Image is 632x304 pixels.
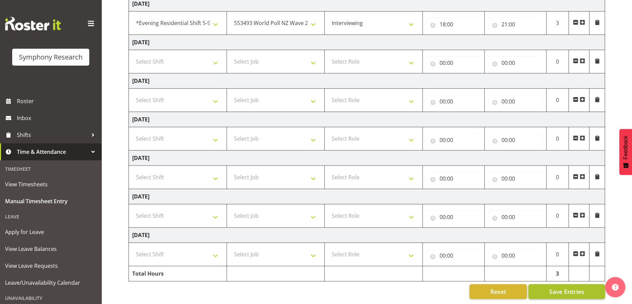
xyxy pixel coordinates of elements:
button: Save Entries [528,284,605,299]
input: Click to select... [426,249,481,262]
span: View Leave Requests [5,261,96,271]
td: 0 [546,50,569,73]
td: 0 [546,243,569,266]
input: Click to select... [488,249,543,262]
a: View Leave Requests [2,257,100,274]
a: View Timesheets [2,176,100,193]
div: Leave [2,210,100,224]
button: Reset [469,284,527,299]
img: help-xxl-2.png [612,284,618,290]
td: [DATE] [129,189,605,204]
span: View Timesheets [5,179,96,189]
input: Click to select... [426,56,481,70]
span: Save Entries [549,287,584,296]
div: Timesheet [2,162,100,176]
button: Feedback - Show survey [619,129,632,175]
td: [DATE] [129,228,605,243]
span: Manual Timesheet Entry [5,196,96,206]
span: Inbox [17,113,98,123]
input: Click to select... [488,18,543,31]
img: Rosterit website logo [5,17,61,30]
input: Click to select... [426,18,481,31]
span: Roster [17,96,98,106]
input: Click to select... [426,95,481,108]
span: Shifts [17,130,88,140]
input: Click to select... [426,172,481,185]
td: 0 [546,204,569,228]
td: 3 [546,266,569,281]
input: Click to select... [488,172,543,185]
td: [DATE] [129,112,605,127]
span: Reset [490,287,506,296]
span: Feedback [623,136,629,159]
a: Apply for Leave [2,224,100,240]
td: 0 [546,89,569,112]
td: [DATE] [129,35,605,50]
div: Symphony Research [19,52,83,62]
td: 0 [546,166,569,189]
span: Time & Attendance [17,147,88,157]
a: View Leave Balances [2,240,100,257]
span: Apply for Leave [5,227,96,237]
td: [DATE] [129,73,605,89]
span: Leave/Unavailability Calendar [5,278,96,288]
a: Manual Timesheet Entry [2,193,100,210]
td: 0 [546,127,569,150]
input: Click to select... [488,133,543,147]
input: Click to select... [488,56,543,70]
td: 3 [546,11,569,35]
span: View Leave Balances [5,244,96,254]
input: Click to select... [488,95,543,108]
input: Click to select... [488,210,543,224]
td: [DATE] [129,150,605,166]
input: Click to select... [426,133,481,147]
input: Click to select... [426,210,481,224]
a: Leave/Unavailability Calendar [2,274,100,291]
td: Total Hours [129,266,227,281]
